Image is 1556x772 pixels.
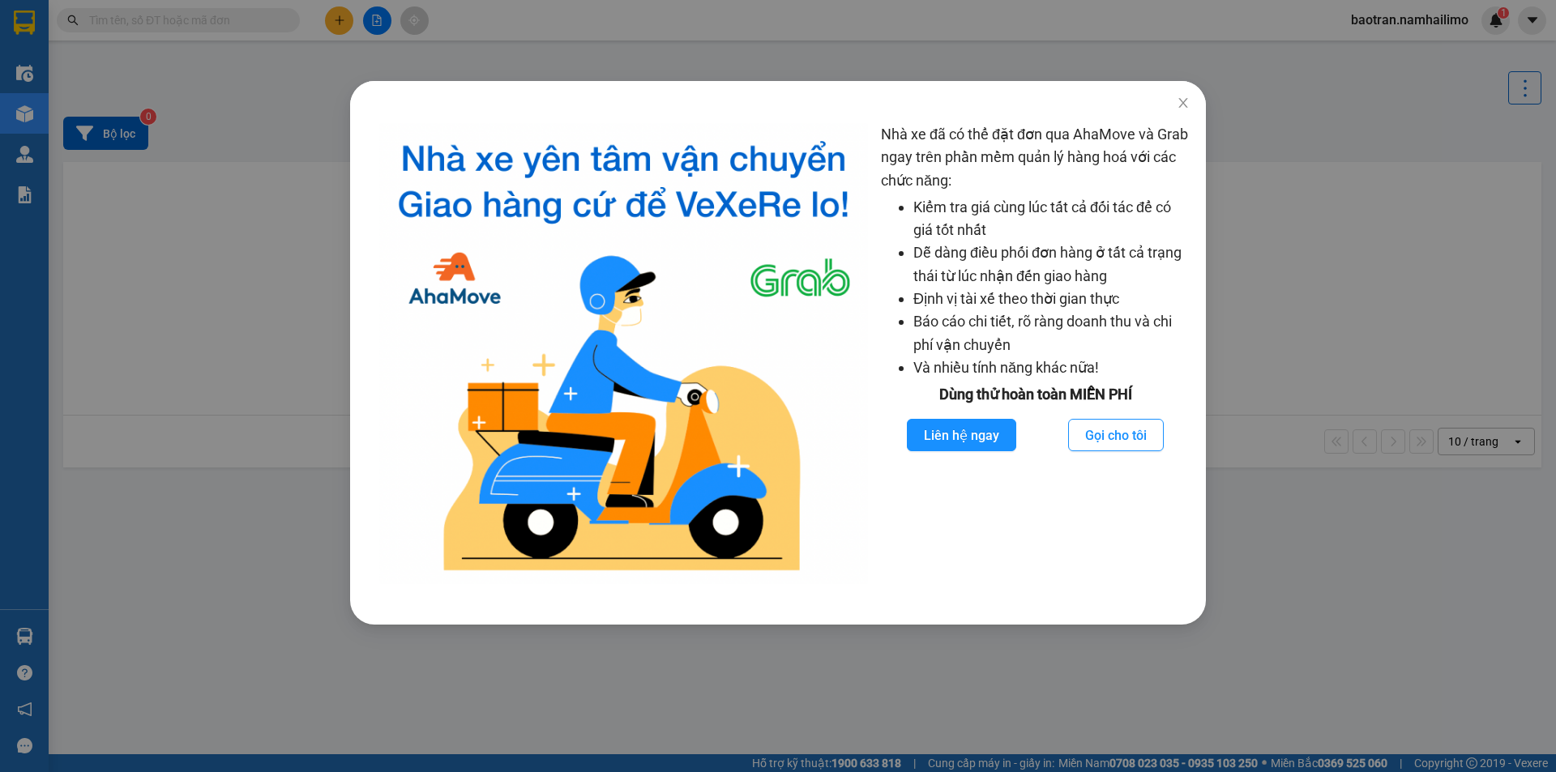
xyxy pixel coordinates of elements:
li: Dễ dàng điều phối đơn hàng ở tất cả trạng thái từ lúc nhận đến giao hàng [913,241,1190,288]
span: close [1177,96,1190,109]
li: Và nhiều tính năng khác nữa! [913,356,1190,379]
span: Gọi cho tôi [1085,425,1147,446]
button: Close [1161,81,1206,126]
li: Kiểm tra giá cùng lúc tất cả đối tác để có giá tốt nhất [913,196,1190,242]
div: Dùng thử hoàn toàn MIỄN PHÍ [881,383,1190,406]
li: Báo cáo chi tiết, rõ ràng doanh thu và chi phí vận chuyển [913,310,1190,356]
button: Liên hệ ngay [907,419,1016,451]
button: Gọi cho tôi [1068,419,1164,451]
div: Nhà xe đã có thể đặt đơn qua AhaMove và Grab ngay trên phần mềm quản lý hàng hoá với các chức năng: [881,123,1190,584]
img: logo [379,123,868,584]
span: Liên hệ ngay [924,425,999,446]
li: Định vị tài xế theo thời gian thực [913,288,1190,310]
